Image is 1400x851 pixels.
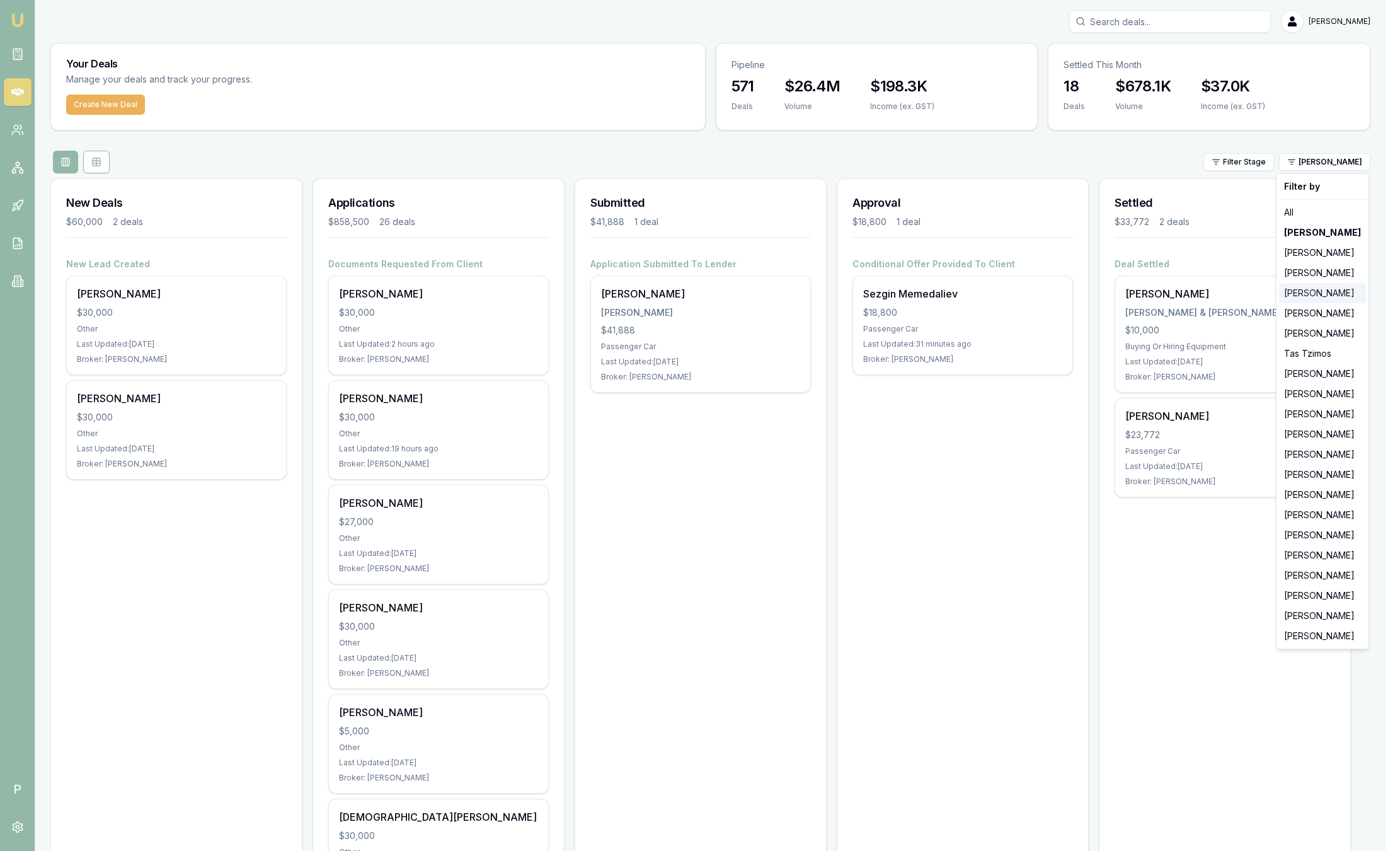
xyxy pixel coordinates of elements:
div: [PERSON_NAME] [1279,586,1366,606]
div: [PERSON_NAME] [1279,243,1366,263]
div: [PERSON_NAME] [1279,485,1366,505]
div: [PERSON_NAME] [1279,626,1366,646]
strong: [PERSON_NAME] [1284,226,1361,239]
div: [PERSON_NAME] [1279,364,1366,384]
div: [PERSON_NAME] [1279,545,1366,565]
div: [PERSON_NAME] [1279,505,1366,525]
div: [PERSON_NAME] [1279,444,1366,465]
div: [PERSON_NAME] [1279,465,1366,485]
div: Tas Tzimos [1279,344,1366,364]
div: [PERSON_NAME] [1279,404,1366,424]
div: [PERSON_NAME] [1279,303,1366,323]
div: [PERSON_NAME] [1279,263,1366,283]
div: [PERSON_NAME] [1279,424,1366,444]
div: Filter by [1279,177,1366,197]
div: All [1279,202,1366,223]
div: [PERSON_NAME] [1279,384,1366,404]
div: [PERSON_NAME] [1279,283,1366,303]
div: [PERSON_NAME] [1279,525,1366,545]
div: [PERSON_NAME] [1279,565,1366,586]
div: [PERSON_NAME] [1279,323,1366,344]
div: [PERSON_NAME] [1279,606,1366,626]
